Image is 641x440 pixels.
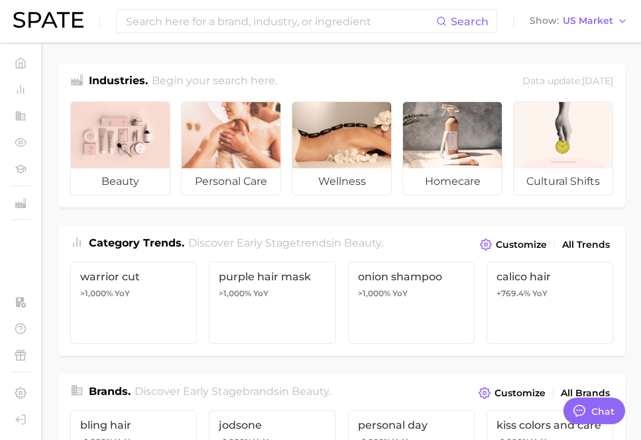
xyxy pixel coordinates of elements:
[344,237,381,249] span: beauty
[71,168,170,195] span: beauty
[70,101,170,195] a: beauty
[526,13,631,30] button: ShowUS Market
[358,270,465,283] span: onion shampoo
[487,262,613,344] a: calico hair+769.4% YoY
[495,388,546,399] span: Customize
[219,288,251,298] span: >1,000%
[70,262,197,344] a: warrior cut>1,000% YoY
[477,235,550,254] button: Customize
[496,270,603,283] span: calico hair
[80,419,187,431] span: bling hair
[530,17,559,25] span: Show
[292,168,391,195] span: wellness
[115,288,130,299] span: YoY
[292,385,329,398] span: beauty
[348,262,475,344] a: onion shampoo>1,000% YoY
[514,168,612,195] span: cultural shifts
[358,288,390,298] span: >1,000%
[80,288,113,298] span: >1,000%
[13,12,84,28] img: SPATE
[135,385,331,398] span: Discover Early Stage brands in .
[561,388,610,399] span: All Brands
[559,236,613,254] a: All Trends
[522,73,613,91] div: Data update: [DATE]
[562,239,610,250] span: All Trends
[80,270,187,283] span: warrior cut
[402,101,502,195] a: homecare
[292,101,392,195] a: wellness
[475,384,549,402] button: Customize
[11,410,30,429] a: Log out. Currently logged in with e-mail rachael@diviofficial.com.
[181,101,281,195] a: personal care
[451,15,489,28] span: Search
[557,384,613,402] a: All Brands
[152,73,277,91] h2: Begin your search here.
[358,419,465,431] span: personal day
[253,288,268,299] span: YoY
[188,237,383,249] span: Discover Early Stage trends in .
[125,10,436,32] input: Search here for a brand, industry, or ingredient
[89,385,131,398] span: Brands .
[89,237,184,249] span: Category Trends .
[496,419,603,431] span: kiss colors and care
[89,73,148,91] h1: Industries.
[532,288,548,299] span: YoY
[392,288,408,299] span: YoY
[209,262,335,344] a: purple hair mask>1,000% YoY
[219,419,325,431] span: jodsone
[513,101,613,195] a: cultural shifts
[182,168,280,195] span: personal care
[496,288,530,298] span: +769.4%
[496,239,547,250] span: Customize
[403,168,502,195] span: homecare
[219,270,325,283] span: purple hair mask
[563,17,613,25] span: US Market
